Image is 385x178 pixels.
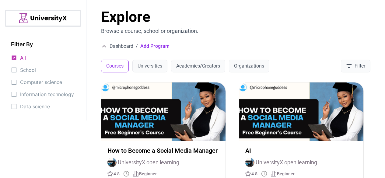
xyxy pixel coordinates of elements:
[118,159,179,166] span: UniversityX open learning
[171,60,225,72] button: Academies/Creators
[11,40,75,49] h3: Filter By
[101,82,226,141] img: How to Become a Social Media Manager
[20,66,36,74] span: School
[20,54,26,62] span: All
[132,60,167,72] button: Universities
[277,171,295,177] span: Beginner
[101,60,129,72] button: Courses
[110,43,133,50] span: Dashboard
[239,82,363,141] img: AI
[136,43,138,50] span: /
[139,171,157,177] span: Beginner
[245,147,357,154] p: AI
[107,158,117,167] img: Instructor
[101,10,370,24] h1: Explore
[251,171,257,177] span: 4.8
[19,13,67,23] img: UniversityX Logo
[341,60,370,72] button: Filter
[140,43,170,50] span: Add Program
[114,171,120,177] span: 4.8
[245,158,254,167] img: Instructor
[256,159,317,166] span: UniversityX open learning
[101,27,370,35] p: Browse a course, school or organization.
[20,78,62,86] span: Computer science
[107,147,219,154] p: How to Become a Social Media Manager
[20,90,74,99] span: Information technology
[20,102,50,111] span: Data science
[229,60,269,72] button: Organizations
